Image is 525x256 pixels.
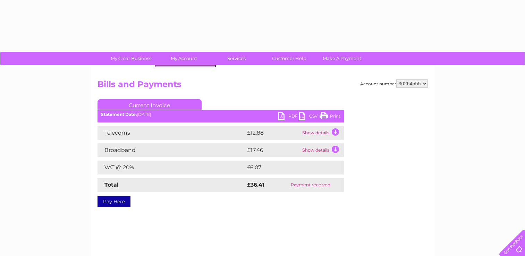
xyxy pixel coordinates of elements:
[208,52,265,65] a: Services
[102,52,160,65] a: My Clear Business
[278,112,299,122] a: PDF
[261,52,318,65] a: Customer Help
[277,178,344,192] td: Payment received
[98,161,245,174] td: VAT @ 20%
[300,143,344,157] td: Show details
[104,181,119,188] strong: Total
[101,112,137,117] b: Statement Date:
[245,126,300,140] td: £12.88
[155,52,212,65] a: My Account
[98,99,202,110] a: Current Invoice
[245,161,328,174] td: £6.07
[360,79,428,88] div: Account number
[98,112,344,117] div: [DATE]
[158,66,215,79] a: Bills and Payments
[300,126,344,140] td: Show details
[98,196,130,207] a: Pay Here
[299,112,320,122] a: CSV
[313,52,371,65] a: Make A Payment
[245,143,300,157] td: £17.46
[98,79,428,93] h2: Bills and Payments
[320,112,340,122] a: Print
[98,143,245,157] td: Broadband
[98,126,245,140] td: Telecoms
[247,181,264,188] strong: £36.41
